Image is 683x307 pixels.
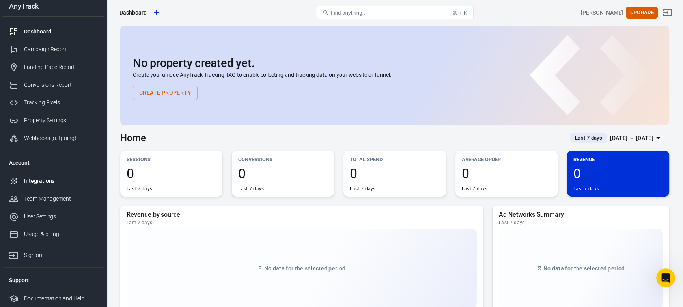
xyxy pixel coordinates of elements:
[499,211,663,219] h5: Ad Networks Summary
[350,167,439,180] span: 0
[127,211,477,219] h5: Revenue by source
[3,112,104,129] a: Property Settings
[3,76,104,94] a: Conversions Report
[316,6,474,19] button: Find anything...⌘ + K
[24,294,97,303] div: Documentation and Help
[24,195,97,203] div: Team Management
[573,186,599,192] div: Last 7 days
[3,94,104,112] a: Tracking Pixels
[3,129,104,147] a: Webhooks (outgoing)
[3,41,104,58] a: Campaign Report
[238,167,328,180] span: 0
[264,265,345,272] span: No data for the selected period
[573,155,663,164] p: Revenue
[3,208,104,225] a: User Settings
[573,167,663,180] span: 0
[133,57,657,69] h2: No property created yet.
[120,132,146,143] h3: Home
[24,28,97,36] div: Dashboard
[462,167,551,180] span: 0
[127,155,216,164] p: Sessions
[24,116,97,125] div: Property Settings
[24,81,97,89] div: Conversions Report
[133,86,198,100] button: Create Property
[350,155,439,164] p: Total Spend
[499,220,663,226] div: Last 7 days
[3,58,104,76] a: Landing Page Report
[3,3,104,10] div: AnyTrack
[24,45,97,54] div: Campaign Report
[626,7,658,19] button: Upgrade
[581,9,623,17] div: Account id: ggR18ddW
[24,251,97,259] div: Sign out
[24,63,97,71] div: Landing Page Report
[24,177,97,185] div: Integrations
[658,3,677,22] a: Sign out
[3,271,104,290] li: Support
[127,220,477,226] div: Last 7 days
[543,265,625,272] span: No data for the selected period
[24,99,97,107] div: Tracking Pixels
[3,172,104,190] a: Integrations
[3,225,104,243] a: Usage & billing
[564,132,669,145] button: Last 7 days[DATE] － [DATE]
[3,190,104,208] a: Team Management
[238,155,328,164] p: Conversions
[24,134,97,142] div: Webhooks (outgoing)
[330,10,366,16] span: Find anything...
[133,71,657,79] p: Create your unique AnyTrack Tracking TAG to enable collecting and tracking data on your website o...
[150,6,163,19] a: Create new property
[3,153,104,172] li: Account
[452,10,467,16] div: ⌘ + K
[3,243,104,264] a: Sign out
[656,268,675,287] iframe: Intercom live chat
[127,167,216,180] span: 0
[610,133,653,143] div: [DATE] － [DATE]
[24,230,97,238] div: Usage & billing
[3,23,104,41] a: Dashboard
[119,9,147,17] div: Dashboard
[462,155,551,164] p: Average Order
[24,212,97,221] div: User Settings
[572,134,605,142] span: Last 7 days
